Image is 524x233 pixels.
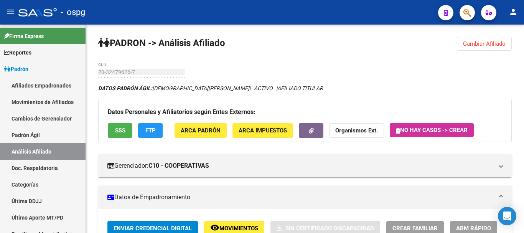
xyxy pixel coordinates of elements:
span: AFILIADO TITULAR [277,85,323,91]
h3: Datos Personales y Afiliatorios según Entes Externos: [108,107,502,117]
span: - ospg [61,4,85,21]
span: No hay casos -> Crear [396,127,468,134]
button: ARCA Padrón [175,123,227,137]
span: ABM Rápido [456,225,491,232]
i: | ACTIVO | [98,85,323,91]
span: ARCA Impuestos [239,127,287,134]
span: [DEMOGRAPHIC_DATA][PERSON_NAME] [98,85,249,91]
mat-panel-title: Gerenciador: [107,162,493,170]
button: SSS [108,123,132,137]
span: Reportes [4,48,31,57]
mat-expansion-panel-header: Datos de Empadronamiento [98,186,512,209]
strong: C10 - COOPERATIVAS [148,162,209,170]
button: ARCA Impuestos [232,123,293,137]
mat-expansion-panel-header: Gerenciador:C10 - COOPERATIVAS [98,154,512,177]
span: Cambiar Afiliado [463,40,506,47]
button: No hay casos -> Crear [390,123,474,137]
span: Sin Certificado Discapacidad [285,225,374,232]
button: FTP [138,123,163,137]
button: Organismos Ext. [329,123,384,137]
mat-icon: menu [6,7,15,17]
span: ARCA Padrón [181,127,221,134]
span: FTP [145,127,156,134]
span: Movimientos [219,225,258,232]
div: Open Intercom Messenger [498,207,516,225]
span: Crear Familiar [392,225,438,232]
span: Padrón [4,65,28,73]
strong: PADRON -> Análisis Afiliado [98,38,225,48]
mat-panel-title: Datos de Empadronamiento [107,193,493,202]
span: Enviar Credencial Digital [114,225,192,232]
span: Firma Express [4,32,44,40]
strong: DATOS PADRÓN ÁGIL: [98,85,152,91]
button: Cambiar Afiliado [457,37,512,51]
strong: Organismos Ext. [335,127,378,134]
mat-icon: remove_red_eye [210,223,219,232]
mat-icon: person [509,7,518,17]
span: SSS [115,127,125,134]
